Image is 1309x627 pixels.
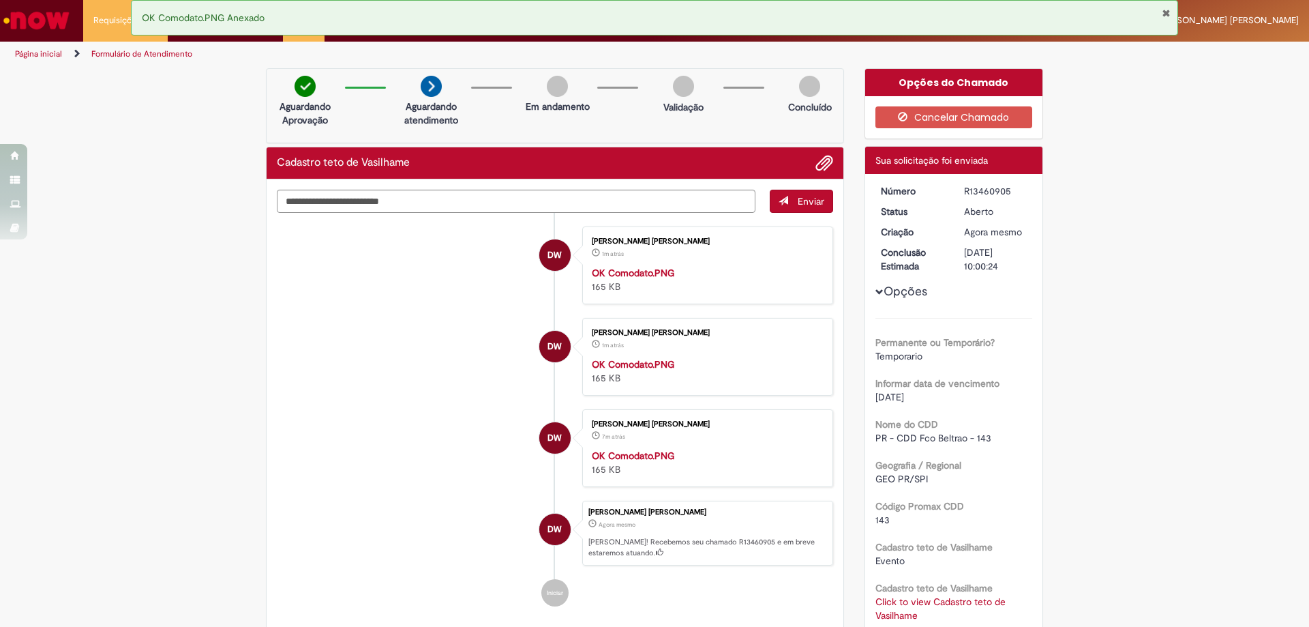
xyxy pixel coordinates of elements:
div: 165 KB [592,266,819,293]
b: Permanente ou Temporário? [875,336,995,349]
img: arrow-next.png [421,76,442,97]
b: Cadastro teto de Vasilhame [875,541,993,553]
b: Geografia / Regional [875,459,961,471]
span: Enviar [798,195,824,207]
p: Aguardando atendimento [398,100,464,127]
span: 1m atrás [602,341,624,349]
p: Concluído [788,100,832,114]
time: 29/08/2025 09:00:20 [599,521,635,529]
ul: Histórico de tíquete [277,213,833,621]
time: 29/08/2025 09:00:14 [602,250,624,258]
div: [DATE] 10:00:24 [964,246,1027,273]
img: img-circle-grey.png [547,76,568,97]
a: Formulário de Atendimento [91,48,192,59]
span: GEO PR/SPI [875,473,928,485]
span: PR - CDD Fco Beltrao - 143 [875,432,991,444]
b: Cadastro teto de Vasilhame [875,582,993,594]
a: Página inicial [15,48,62,59]
span: DW [547,330,562,363]
li: Denize Aparecida Walkowitz [277,501,833,566]
a: Click to view Cadastro teto de Vasilhame [875,596,1006,622]
p: Aguardando Aprovação [272,100,338,127]
span: Requisições [93,14,141,27]
span: Sua solicitação foi enviada [875,154,988,166]
img: ServiceNow [1,7,72,34]
div: 165 KB [592,358,819,385]
time: 29/08/2025 08:53:36 [602,433,625,441]
div: Denize Aparecida Walkowitz [539,422,571,454]
dt: Conclusão Estimada [871,246,954,273]
b: Código Promax CDD [875,500,964,512]
dt: Criação [871,225,954,239]
span: Temporario [875,350,922,362]
div: Denize Aparecida Walkowitz [539,239,571,271]
span: DW [547,513,562,546]
b: Informar data de vencimento [875,377,999,390]
span: Agora mesmo [964,226,1022,238]
dt: Número [871,184,954,198]
img: img-circle-grey.png [673,76,694,97]
p: [PERSON_NAME]! Recebemos seu chamado R13460905 e em breve estaremos atuando. [588,537,826,558]
a: OK Comodato.PNG [592,358,674,370]
span: [PERSON_NAME] [PERSON_NAME] [1158,14,1299,26]
span: 143 [875,514,890,526]
h2: Cadastro teto de Vasilhame Histórico de tíquete [277,157,410,169]
div: Denize Aparecida Walkowitz [539,514,571,545]
div: Aberto [964,205,1027,218]
div: Opções do Chamado [865,69,1043,96]
div: [PERSON_NAME] [PERSON_NAME] [588,508,826,516]
button: Enviar [770,190,833,213]
div: [PERSON_NAME] [PERSON_NAME] [592,237,819,246]
ul: Trilhas de página [10,42,862,67]
div: 165 KB [592,449,819,476]
span: [DATE] [875,391,904,403]
span: Agora mesmo [599,521,635,529]
button: Adicionar anexos [815,154,833,172]
button: Fechar Notificação [1162,8,1171,18]
a: OK Comodato.PNG [592,267,674,279]
a: OK Comodato.PNG [592,450,674,462]
p: Validação [663,100,704,114]
b: Nome do CDD [875,418,938,431]
span: Evento [875,555,905,567]
div: R13460905 [964,184,1027,198]
span: 7m atrás [602,433,625,441]
div: [PERSON_NAME] [PERSON_NAME] [592,420,819,428]
div: 29/08/2025 09:00:20 [964,225,1027,239]
div: [PERSON_NAME] [PERSON_NAME] [592,329,819,337]
p: Em andamento [526,100,590,113]
time: 29/08/2025 09:00:07 [602,341,624,349]
img: check-circle-green.png [295,76,316,97]
dt: Status [871,205,954,218]
textarea: Digite sua mensagem aqui... [277,190,755,213]
span: DW [547,239,562,272]
img: img-circle-grey.png [799,76,820,97]
span: 1m atrás [602,250,624,258]
span: DW [547,422,562,454]
div: Denize Aparecida Walkowitz [539,331,571,362]
button: Cancelar Chamado [875,106,1033,128]
span: OK Comodato.PNG Anexado [142,12,265,24]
